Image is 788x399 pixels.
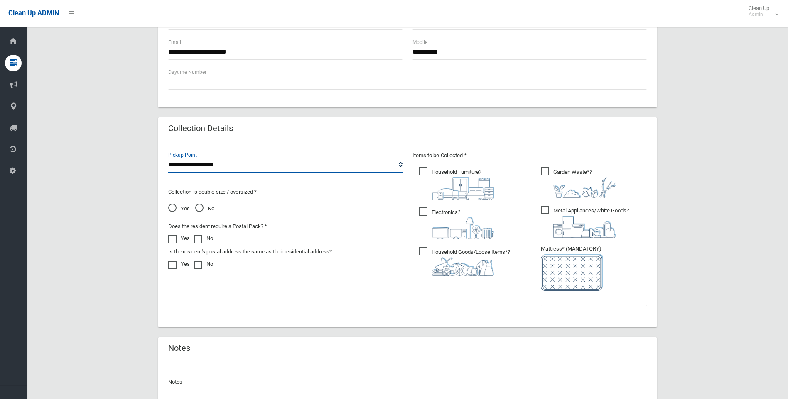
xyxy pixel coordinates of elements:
[553,177,616,198] img: 4fd8a5c772b2c999c83690221e5242e0.png
[541,254,603,291] img: e7408bece873d2c1783593a074e5cb2f.png
[432,177,494,199] img: aa9efdbe659d29b613fca23ba79d85cb.png
[541,206,629,238] span: Metal Appliances/White Goods
[158,120,243,136] header: Collection Details
[419,167,494,199] span: Household Furniture
[168,247,332,257] label: Is the resident's postal address the same as their residential address?
[158,340,200,356] header: Notes
[168,259,190,269] label: Yes
[194,234,213,243] label: No
[432,209,494,239] i: ?
[749,11,769,17] small: Admin
[168,377,647,387] p: Notes
[168,187,403,197] p: Collection is double size / oversized *
[553,216,616,238] img: 36c1b0289cb1767239cdd3de9e694f19.png
[553,207,629,238] i: ?
[168,234,190,243] label: Yes
[194,259,213,269] label: No
[419,247,510,276] span: Household Goods/Loose Items*
[541,246,647,291] span: Mattress* (MANDATORY)
[168,204,190,214] span: Yes
[432,169,494,199] i: ?
[553,169,616,198] i: ?
[541,167,616,198] span: Garden Waste*
[8,9,59,17] span: Clean Up ADMIN
[432,249,510,276] i: ?
[432,217,494,239] img: 394712a680b73dbc3d2a6a3a7ffe5a07.png
[432,257,494,276] img: b13cc3517677393f34c0a387616ef184.png
[419,207,494,239] span: Electronics
[168,221,267,231] label: Does the resident require a Postal Pack? *
[412,151,647,161] p: Items to be Collected *
[744,5,778,17] span: Clean Up
[195,204,214,214] span: No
